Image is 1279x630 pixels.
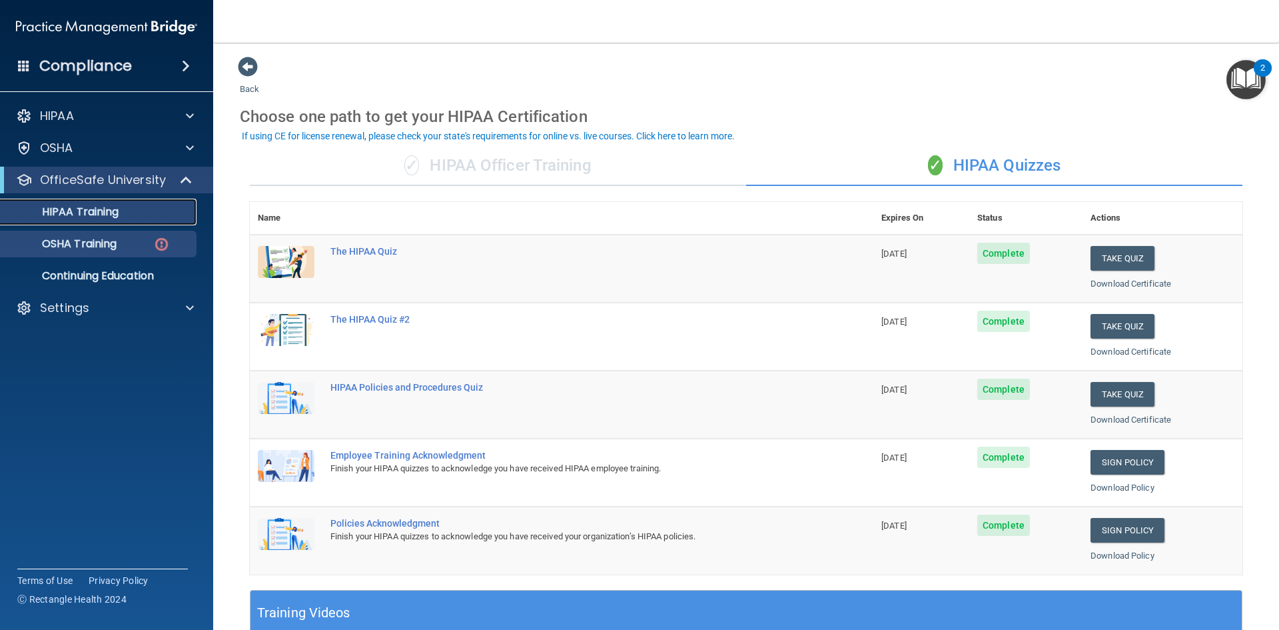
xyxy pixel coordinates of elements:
[17,574,73,587] a: Terms of Use
[1090,382,1154,407] button: Take Quiz
[16,172,193,188] a: OfficeSafe University
[16,14,197,41] img: PMB logo
[16,108,194,124] a: HIPAA
[250,146,746,186] div: HIPAA Officer Training
[39,57,132,75] h4: Compliance
[1090,279,1171,289] a: Download Certificate
[242,131,735,141] div: If using CE for license renewal, please check your state's requirements for online vs. live cours...
[330,382,807,393] div: HIPAA Policies and Procedures Quiz
[1090,483,1154,493] a: Download Policy
[240,97,1252,136] div: Choose one path to get your HIPAA Certification
[977,447,1030,468] span: Complete
[881,521,907,531] span: [DATE]
[881,317,907,327] span: [DATE]
[9,205,119,219] p: HIPAA Training
[1090,518,1164,543] a: Sign Policy
[977,515,1030,536] span: Complete
[40,172,166,188] p: OfficeSafe University
[881,385,907,395] span: [DATE]
[928,155,943,175] span: ✓
[330,246,807,257] div: The HIPAA Quiz
[1226,60,1266,99] button: Open Resource Center, 2 new notifications
[1082,202,1242,235] th: Actions
[1090,314,1154,339] button: Take Quiz
[9,269,191,283] p: Continuing Education
[1090,246,1154,271] button: Take Quiz
[257,601,350,625] h5: Training Videos
[240,129,737,143] button: If using CE for license renewal, please check your state's requirements for online vs. live cours...
[16,300,194,316] a: Settings
[330,461,807,477] div: Finish your HIPAA quizzes to acknowledge you have received HIPAA employee training.
[873,202,969,235] th: Expires On
[153,236,170,253] img: danger-circle.6113f641.png
[1090,347,1171,357] a: Download Certificate
[969,202,1082,235] th: Status
[881,453,907,463] span: [DATE]
[40,300,89,316] p: Settings
[977,311,1030,332] span: Complete
[330,450,807,461] div: Employee Training Acknowledgment
[1090,415,1171,425] a: Download Certificate
[89,574,149,587] a: Privacy Policy
[16,140,194,156] a: OSHA
[404,155,419,175] span: ✓
[240,68,259,94] a: Back
[330,529,807,545] div: Finish your HIPAA quizzes to acknowledge you have received your organization’s HIPAA policies.
[40,140,73,156] p: OSHA
[881,249,907,259] span: [DATE]
[1090,450,1164,475] a: Sign Policy
[746,146,1242,186] div: HIPAA Quizzes
[330,314,807,325] div: The HIPAA Quiz #2
[9,237,117,251] p: OSHA Training
[250,202,322,235] th: Name
[330,518,807,529] div: Policies Acknowledgment
[977,243,1030,264] span: Complete
[1090,551,1154,561] a: Download Policy
[40,108,74,124] p: HIPAA
[977,379,1030,400] span: Complete
[17,593,127,606] span: Ⓒ Rectangle Health 2024
[1260,68,1265,85] div: 2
